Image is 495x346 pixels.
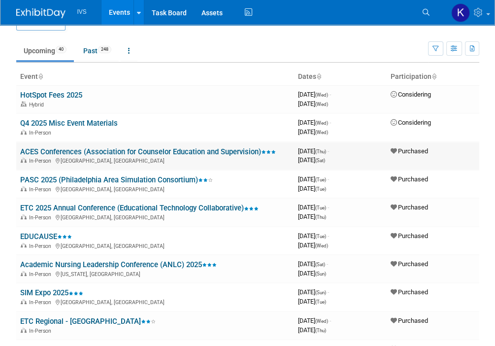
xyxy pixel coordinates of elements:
span: In-Person [29,158,54,164]
img: In-Person Event [21,158,27,163]
span: [DATE] [298,326,326,334]
span: Purchased [391,147,428,155]
span: (Tue) [315,186,326,192]
img: In-Person Event [21,186,27,191]
a: ETC Regional - [GEOGRAPHIC_DATA] [20,317,156,326]
span: (Tue) [315,299,326,305]
span: (Thu) [315,214,326,220]
span: - [328,175,329,183]
span: In-Person [29,130,54,136]
a: Sort by Start Date [316,72,321,80]
span: Purchased [391,317,428,324]
span: In-Person [29,299,54,306]
span: Purchased [391,175,428,183]
a: PASC 2025 (Philadelphia Area Simulation Consortium) [20,175,213,184]
img: ExhibitDay [16,8,66,18]
span: - [328,147,329,155]
a: HotSpot Fees 2025 [20,91,82,100]
span: [DATE] [298,260,328,268]
a: ETC 2025 Annual Conference (Educational Technology Collaborative) [20,204,259,212]
span: (Wed) [315,102,328,107]
span: Considering [391,91,431,98]
span: (Tue) [315,177,326,182]
span: (Wed) [315,120,328,126]
span: Purchased [391,204,428,211]
th: Participation [387,69,479,85]
span: In-Person [29,186,54,193]
span: [DATE] [298,270,326,277]
a: Sort by Event Name [38,72,43,80]
span: 40 [56,46,66,53]
a: EDUCAUSE [20,232,72,241]
img: Kate Wroblewski [451,3,470,22]
span: (Sun) [315,271,326,277]
span: [DATE] [298,204,329,211]
span: (Wed) [315,318,328,324]
div: [GEOGRAPHIC_DATA], [GEOGRAPHIC_DATA] [20,213,290,221]
th: Dates [294,69,387,85]
span: - [328,204,329,211]
span: Considering [391,119,431,126]
img: In-Person Event [21,214,27,219]
span: [DATE] [298,232,329,240]
img: In-Person Event [21,130,27,135]
div: [GEOGRAPHIC_DATA], [GEOGRAPHIC_DATA] [20,156,290,164]
span: [DATE] [298,298,326,305]
span: (Wed) [315,92,328,98]
a: Past248 [76,41,119,60]
span: [DATE] [298,100,328,107]
span: - [328,232,329,240]
span: - [330,119,331,126]
a: Q4 2025 Misc Event Materials [20,119,118,128]
span: - [330,317,331,324]
span: [DATE] [298,175,329,183]
span: In-Person [29,328,54,334]
span: IVS [77,8,87,15]
span: (Sat) [315,262,325,267]
span: [DATE] [298,91,331,98]
a: Academic Nursing Leadership Conference (ANLC) 2025 [20,260,217,269]
span: 248 [98,46,111,53]
img: In-Person Event [21,243,27,248]
a: SIM Expo 2025 [20,288,83,297]
img: Hybrid Event [21,102,27,106]
a: Upcoming40 [16,41,74,60]
span: [DATE] [298,213,326,220]
a: ACES Conferences (Association for Counselor Education and Supervision) [20,147,276,156]
div: [GEOGRAPHIC_DATA], [GEOGRAPHIC_DATA] [20,185,290,193]
span: (Sat) [315,158,325,163]
span: Purchased [391,232,428,240]
span: In-Person [29,214,54,221]
span: (Thu) [315,328,326,333]
th: Event [16,69,294,85]
span: In-Person [29,271,54,277]
div: [GEOGRAPHIC_DATA], [GEOGRAPHIC_DATA] [20,298,290,306]
span: (Sun) [315,290,326,295]
span: [DATE] [298,242,328,249]
span: Purchased [391,288,428,296]
span: - [330,91,331,98]
span: [DATE] [298,147,329,155]
span: (Wed) [315,243,328,248]
span: In-Person [29,243,54,249]
div: [GEOGRAPHIC_DATA], [GEOGRAPHIC_DATA] [20,242,290,249]
span: Hybrid [29,102,47,108]
span: Purchased [391,260,428,268]
span: - [327,260,328,268]
span: [DATE] [298,119,331,126]
img: In-Person Event [21,271,27,276]
span: (Tue) [315,205,326,210]
div: [US_STATE], [GEOGRAPHIC_DATA] [20,270,290,277]
span: [DATE] [298,317,331,324]
span: (Wed) [315,130,328,135]
img: In-Person Event [21,299,27,304]
span: - [328,288,329,296]
span: [DATE] [298,185,326,192]
a: Sort by Participation Type [431,72,436,80]
span: (Tue) [315,234,326,239]
img: In-Person Event [21,328,27,333]
span: (Thu) [315,149,326,154]
span: [DATE] [298,288,329,296]
span: [DATE] [298,156,325,164]
span: [DATE] [298,128,328,136]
